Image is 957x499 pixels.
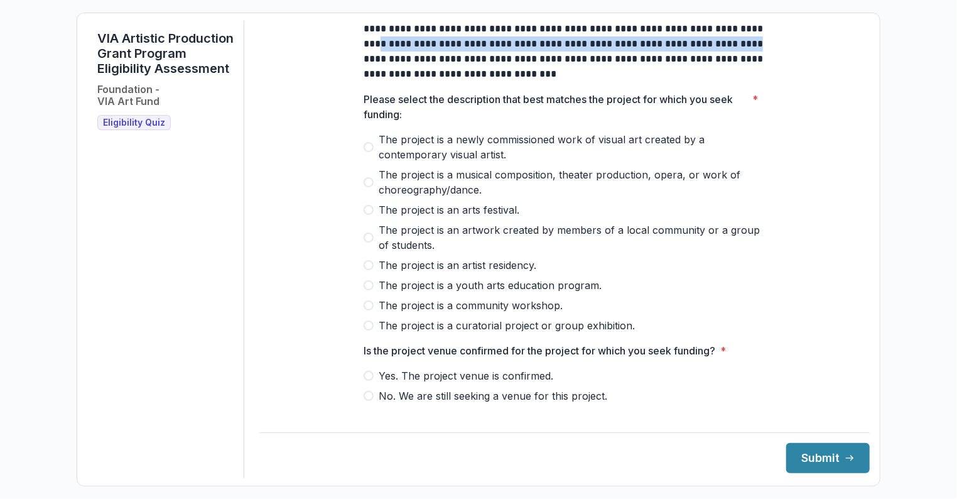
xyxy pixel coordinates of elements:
[379,222,765,253] span: The project is an artwork created by members of a local community or a group of students.
[364,343,715,358] p: Is the project venue confirmed for the project for which you seek funding?
[379,368,553,383] span: Yes. The project venue is confirmed.
[379,318,635,333] span: The project is a curatorial project or group exhibition.
[97,84,159,107] h2: Foundation - VIA Art Fund
[379,278,602,293] span: The project is a youth arts education program.
[97,31,234,76] h1: VIA Artistic Production Grant Program Eligibility Assessment
[364,92,747,122] p: Please select the description that best matches the project for which you seek funding:
[786,443,870,473] button: Submit
[379,167,765,197] span: The project is a musical composition, theater production, opera, or work of choreography/dance.
[379,298,563,313] span: The project is a community workshop.
[379,132,765,162] span: The project is a newly commissioned work of visual art created by a contemporary visual artist.
[379,258,536,273] span: The project is an artist residency.
[379,388,607,403] span: No. We are still seeking a venue for this project.
[379,202,519,217] span: The project is an arts festival.
[103,118,165,128] span: Eligibility Quiz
